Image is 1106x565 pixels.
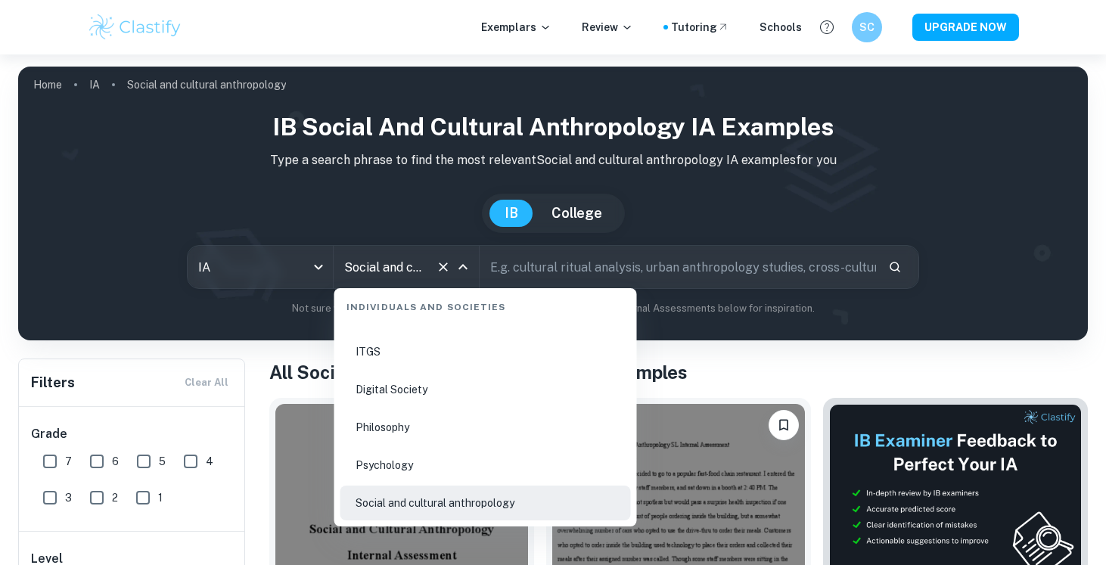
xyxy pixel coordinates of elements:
span: 7 [65,453,72,470]
h6: SC [859,19,876,36]
li: ITGS [340,334,631,369]
a: Home [33,74,62,95]
h6: Grade [31,425,234,443]
h1: All Social and cultural anthropology IA Examples [269,359,1088,386]
li: Psychology [340,448,631,483]
li: Digital Society [340,372,631,407]
img: profile cover [18,67,1088,340]
button: UPGRADE NOW [912,14,1019,41]
div: Individuals and Societies [340,288,631,320]
a: Tutoring [671,19,729,36]
h6: Filters [31,372,75,393]
h1: IB Social and cultural anthropology IA examples [30,109,1076,145]
button: Close [452,256,474,278]
span: 5 [159,453,166,470]
button: Help and Feedback [814,14,840,40]
a: IA [89,74,100,95]
span: 2 [112,489,118,506]
button: Bookmark [769,410,799,440]
p: Not sure what to search for? You can always look through our example Internal Assessments below f... [30,301,1076,316]
button: Clear [433,256,454,278]
p: Type a search phrase to find the most relevant Social and cultural anthropology IA examples for you [30,151,1076,169]
img: Clastify logo [87,12,183,42]
div: IA [188,246,333,288]
button: IB [489,200,533,227]
a: Schools [760,19,802,36]
button: Search [882,254,908,280]
p: Review [582,19,633,36]
p: Exemplars [481,19,551,36]
input: E.g. cultural ritual analysis, urban anthropology studies, cross-cultural comparisons... [480,246,875,288]
button: SC [852,12,882,42]
p: Social and cultural anthropology [127,76,286,93]
span: 3 [65,489,72,506]
span: 1 [158,489,163,506]
span: 4 [206,453,213,470]
button: College [536,200,617,227]
span: 6 [112,453,119,470]
li: Social and cultural anthropology [340,486,631,520]
li: Philosophy [340,410,631,445]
